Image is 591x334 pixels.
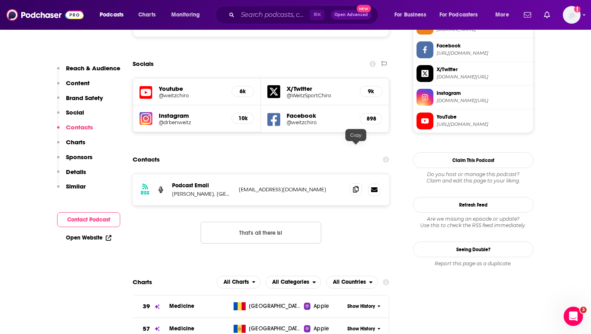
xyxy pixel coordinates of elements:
[239,186,343,193] p: [EMAIL_ADDRESS][DOMAIN_NAME]
[57,153,92,168] button: Sponsors
[437,121,530,127] span: https://www.youtube.com/@weitzchiro
[287,92,353,98] a: @WeitzSportChiro
[217,276,261,289] h2: Platforms
[541,8,553,22] a: Show notifications dropdown
[201,222,321,244] button: Nothing here.
[57,79,90,94] button: Content
[166,8,210,21] button: open menu
[413,260,534,267] div: Report this page as a duplicate.
[413,216,534,229] div: Are we missing an episode or update? Use this to check the RSS feed immediately.
[66,182,86,190] p: Similar
[6,7,84,23] img: Podchaser - Follow, Share and Rate Podcasts
[437,113,530,121] span: YouTube
[490,8,519,21] button: open menu
[310,10,324,20] span: ⌘ K
[94,8,134,21] button: open menu
[159,119,225,125] a: @drbenweitz
[563,6,581,24] img: User Profile
[133,295,169,318] a: 39
[249,302,301,310] span: Romania
[238,115,247,122] h5: 10k
[66,64,120,72] p: Reach & Audience
[437,98,530,104] span: instagram.com/drbenweitz
[238,88,247,95] h5: 6k
[143,324,150,334] h3: 57
[57,168,86,183] button: Details
[66,79,90,87] p: Content
[563,6,581,24] span: Logged in as jgarciaampr
[314,302,329,310] span: Apple
[133,56,154,72] h2: Socials
[326,276,378,289] button: open menu
[521,8,534,22] a: Show notifications dropdown
[413,242,534,257] a: Seeing Double?
[574,6,581,12] svg: Add a profile image
[367,115,376,122] h5: 898
[159,92,225,98] a: @weitzchiro
[394,9,426,20] span: For Business
[57,94,103,109] button: Brand Safety
[159,85,225,92] h5: Youtube
[171,9,200,20] span: Monitoring
[417,113,530,129] a: YouTube[URL][DOMAIN_NAME]
[57,123,93,138] button: Contacts
[66,94,103,102] p: Brand Safety
[580,307,587,313] span: 3
[287,85,353,92] h5: X/Twitter
[437,90,530,97] span: Instagram
[169,325,194,332] a: Medicine
[304,302,345,310] a: Apple
[66,138,85,146] p: Charts
[138,9,156,20] span: Charts
[66,109,84,116] p: Social
[224,279,249,285] span: All Charts
[413,171,534,184] div: Claim and edit this page to your liking.
[66,168,86,176] p: Details
[141,190,150,196] h3: RSS
[413,152,534,168] button: Claim This Podcast
[326,276,378,289] h2: Countries
[417,65,530,82] a: X/Twitter[DOMAIN_NAME][URL]
[437,74,530,80] span: twitter.com/WeitzSportChiro
[334,13,368,17] span: Open Advanced
[169,303,194,309] span: Medicine
[413,197,534,213] button: Refresh Feed
[217,276,261,289] button: open menu
[287,119,353,125] a: @weitzchiro
[238,8,310,21] input: Search podcasts, credits, & more...
[495,9,509,20] span: More
[437,66,530,73] span: X/Twitter
[304,325,345,333] a: Apple
[133,152,160,167] h2: Contacts
[265,276,321,289] h2: Categories
[389,8,436,21] button: open menu
[413,171,534,178] span: Do you host or manage this podcast?
[223,6,386,24] div: Search podcasts, credits, & more...
[331,10,371,20] button: Open AdvancedNew
[367,88,376,95] h5: 9k
[143,302,150,311] h3: 39
[333,279,366,285] span: All Countries
[345,129,366,141] div: Copy
[133,8,160,21] a: Charts
[287,112,353,119] h5: Facebook
[57,64,120,79] button: Reach & Audience
[66,234,111,241] a: Open Website
[439,9,478,20] span: For Podcasters
[57,182,86,197] button: Similar
[347,326,375,332] span: Show History
[66,153,92,161] p: Sponsors
[563,6,581,24] button: Show profile menu
[564,307,583,326] iframe: Intercom live chat
[265,276,321,289] button: open menu
[230,302,304,310] a: [GEOGRAPHIC_DATA]
[249,325,301,333] span: Moldova, Republic of
[314,325,329,333] span: Apple
[417,41,530,58] a: Facebook[URL][DOMAIN_NAME]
